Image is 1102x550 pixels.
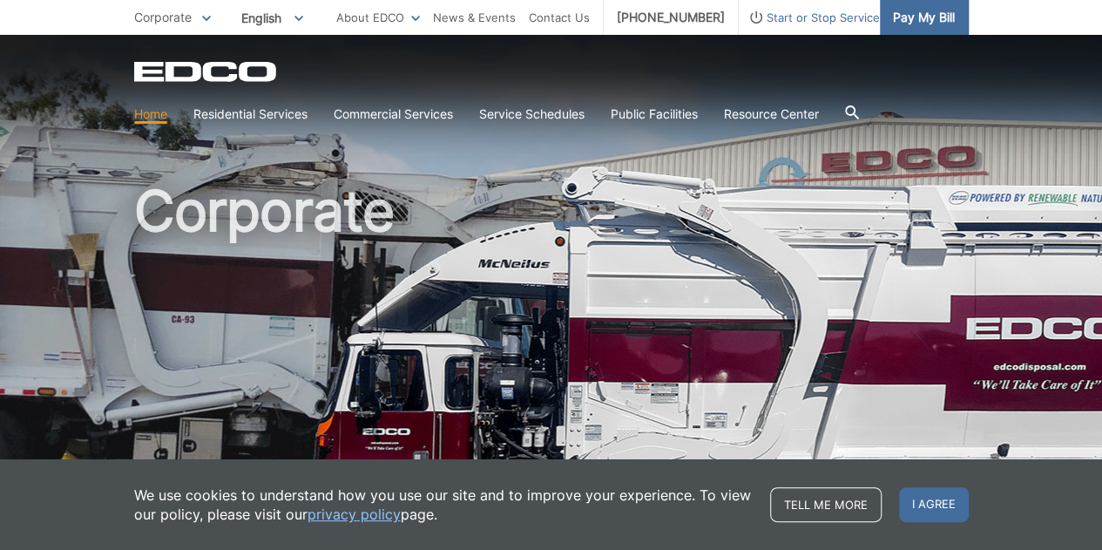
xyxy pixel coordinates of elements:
p: We use cookies to understand how you use our site and to improve your experience. To view our pol... [134,485,753,524]
a: Home [134,105,167,124]
a: EDCD logo. Return to the homepage. [134,61,279,82]
a: Commercial Services [334,105,453,124]
a: About EDCO [336,8,420,27]
span: Pay My Bill [893,8,955,27]
span: English [228,3,316,32]
a: privacy policy [308,505,401,524]
a: Service Schedules [479,105,585,124]
a: Residential Services [193,105,308,124]
span: I agree [899,487,969,522]
a: Resource Center [724,105,819,124]
span: Corporate [134,10,192,24]
a: Tell me more [770,487,882,522]
a: Contact Us [529,8,590,27]
a: Public Facilities [611,105,698,124]
a: News & Events [433,8,516,27]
